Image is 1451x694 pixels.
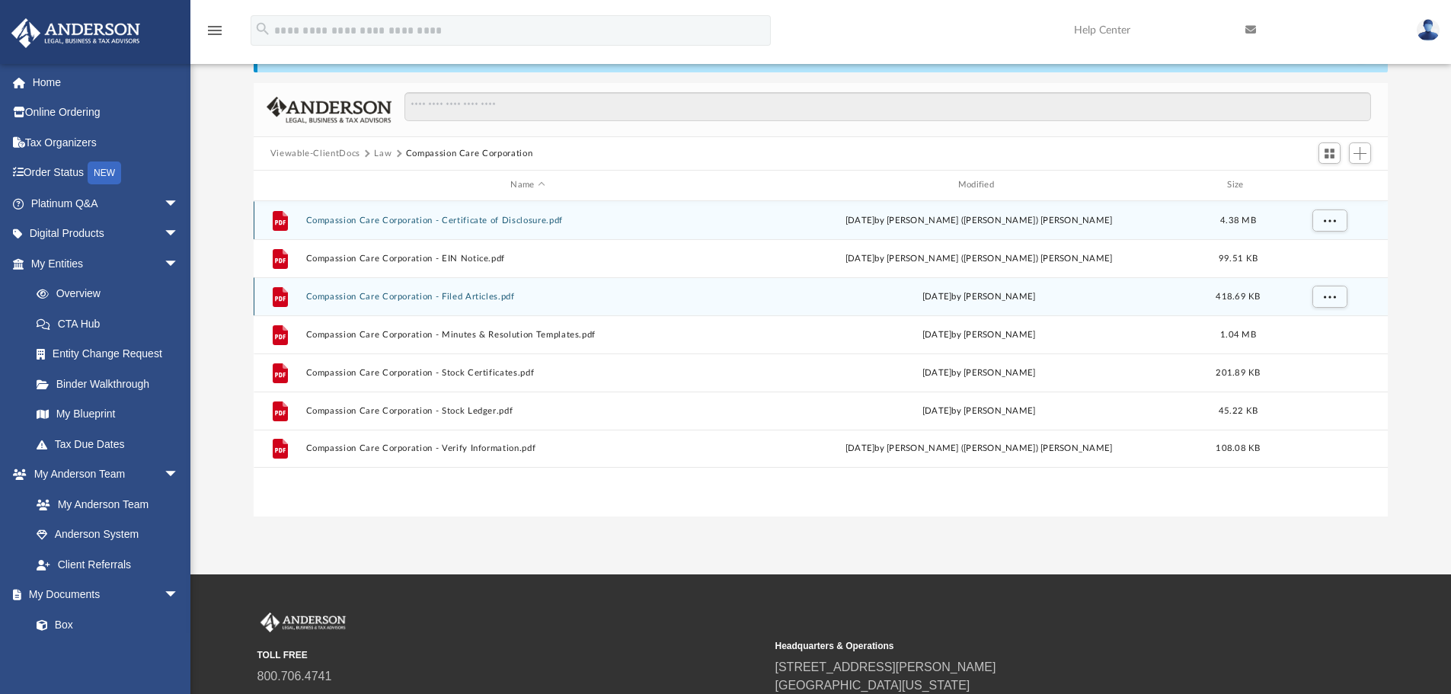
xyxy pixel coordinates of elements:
[756,328,1200,341] div: [DATE] by [PERSON_NAME]
[11,67,202,98] a: Home
[305,406,749,416] button: Compassion Care Corporation - Stock Ledger.pdf
[260,178,299,192] div: id
[164,248,194,280] span: arrow_drop_down
[21,339,202,369] a: Entity Change Request
[7,18,145,48] img: Anderson Advisors Platinum Portal
[21,640,194,670] a: Meeting Minutes
[11,188,202,219] a: Platinum Q&Aarrow_drop_down
[270,147,360,161] button: Viewable-ClientDocs
[1220,216,1256,224] span: 4.38 MB
[1417,19,1440,41] img: User Pic
[21,399,194,430] a: My Blueprint
[305,292,749,302] button: Compassion Care Corporation - Filed Articles.pdf
[305,443,749,453] button: Compassion Care Corporation - Verify Information.pdf
[21,520,194,550] a: Anderson System
[756,442,1200,456] div: [DATE] by [PERSON_NAME] ([PERSON_NAME]) [PERSON_NAME]
[305,216,749,225] button: Compassion Care Corporation - Certificate of Disclosure.pdf
[1216,368,1260,376] span: 201.89 KB
[206,29,224,40] a: menu
[305,368,749,378] button: Compassion Care Corporation - Stock Certificates.pdf
[1275,178,1382,192] div: id
[257,648,765,662] small: TOLL FREE
[254,21,271,37] i: search
[756,289,1200,303] div: [DATE] by [PERSON_NAME]
[11,98,202,128] a: Online Ordering
[21,549,194,580] a: Client Referrals
[1318,142,1341,164] button: Switch to Grid View
[756,366,1200,379] div: [DATE] by [PERSON_NAME]
[1207,178,1268,192] div: Size
[1219,406,1258,414] span: 45.22 KB
[756,178,1201,192] div: Modified
[88,162,121,184] div: NEW
[11,580,194,610] a: My Documentsarrow_drop_down
[1216,444,1260,453] span: 108.08 KB
[164,580,194,611] span: arrow_drop_down
[305,254,749,264] button: Compassion Care Corporation - EIN Notice.pdf
[1216,292,1260,300] span: 418.69 KB
[11,459,194,490] a: My Anderson Teamarrow_drop_down
[11,219,202,249] a: Digital Productsarrow_drop_down
[756,251,1200,265] div: [DATE] by [PERSON_NAME] ([PERSON_NAME]) [PERSON_NAME]
[11,158,202,189] a: Order StatusNEW
[164,459,194,491] span: arrow_drop_down
[1312,285,1347,308] button: More options
[1220,330,1256,338] span: 1.04 MB
[11,127,202,158] a: Tax Organizers
[756,404,1200,417] div: [DATE] by [PERSON_NAME]
[257,612,349,632] img: Anderson Advisors Platinum Portal
[21,429,202,459] a: Tax Due Dates
[164,188,194,219] span: arrow_drop_down
[406,147,533,161] button: Compassion Care Corporation
[21,489,187,520] a: My Anderson Team
[305,178,749,192] div: Name
[21,609,187,640] a: Box
[206,21,224,40] i: menu
[775,679,970,692] a: [GEOGRAPHIC_DATA][US_STATE]
[21,369,202,399] a: Binder Walkthrough
[164,219,194,250] span: arrow_drop_down
[11,248,202,279] a: My Entitiesarrow_drop_down
[257,670,332,683] a: 800.706.4741
[254,201,1389,517] div: grid
[775,660,996,673] a: [STREET_ADDRESS][PERSON_NAME]
[404,92,1371,121] input: Search files and folders
[1312,209,1347,232] button: More options
[775,639,1283,653] small: Headquarters & Operations
[305,330,749,340] button: Compassion Care Corporation - Minutes & Resolution Templates.pdf
[21,279,202,309] a: Overview
[374,147,392,161] button: Law
[21,309,202,339] a: CTA Hub
[1219,254,1258,262] span: 99.51 KB
[756,213,1200,227] div: [DATE] by [PERSON_NAME] ([PERSON_NAME]) [PERSON_NAME]
[1349,142,1372,164] button: Add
